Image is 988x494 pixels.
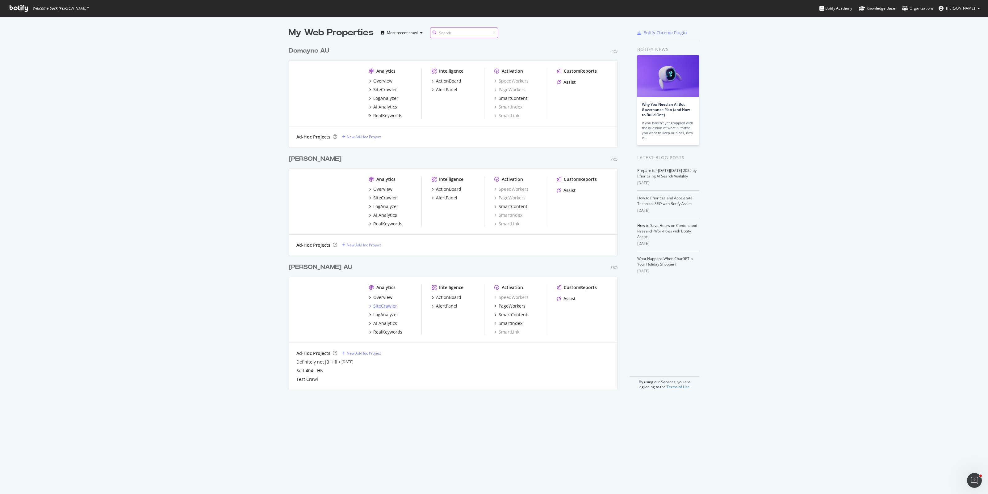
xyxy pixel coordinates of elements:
[642,121,694,140] div: If you haven’t yet grappled with the question of what AI traffic you want to keep or block, now is…
[494,303,525,309] a: PageWorkers
[296,176,359,226] img: www.joycemayne.com.au
[436,87,457,93] div: AlertPanel
[494,95,527,101] a: SmartContent
[373,195,397,201] div: SiteCrawler
[564,284,597,291] div: CustomReports
[557,176,597,182] a: CustomReports
[289,46,332,55] a: Domayne AU
[296,134,330,140] div: Ad-Hoc Projects
[379,28,425,38] button: Most recent crawl
[436,78,461,84] div: ActionBoard
[432,303,457,309] a: AlertPanel
[436,195,457,201] div: AlertPanel
[373,113,402,119] div: RealKeywords
[376,68,396,74] div: Analytics
[637,268,699,274] div: [DATE]
[373,78,392,84] div: Overview
[557,296,576,302] a: Assist
[494,212,522,218] div: SmartIndex
[439,284,463,291] div: Intelligence
[373,186,392,192] div: Overview
[494,104,522,110] div: SmartIndex
[494,320,522,326] a: SmartIndex
[369,312,398,318] a: LogAnalyzer
[373,303,397,309] div: SiteCrawler
[369,104,397,110] a: AI Analytics
[341,359,354,364] a: [DATE]
[563,296,576,302] div: Assist
[369,113,402,119] a: RealKeywords
[432,87,457,93] a: AlertPanel
[289,155,341,164] div: [PERSON_NAME]
[499,312,527,318] div: SmartContent
[563,79,576,85] div: Assist
[373,212,397,218] div: AI Analytics
[296,242,330,248] div: Ad-Hoc Projects
[494,329,519,335] a: SmartLink
[967,473,982,488] iframe: Intercom live chat
[376,176,396,182] div: Analytics
[637,223,697,239] a: How to Save Hours on Content and Research Workflows with Botify Assist
[376,284,396,291] div: Analytics
[32,6,88,11] span: Welcome back, [PERSON_NAME] !
[369,95,398,101] a: LogAnalyzer
[637,30,687,36] a: Botify Chrome Plugin
[499,320,522,326] div: SmartIndex
[494,203,527,210] a: SmartContent
[342,134,381,139] a: New Ad-Hoc Project
[369,303,397,309] a: SiteCrawler
[436,303,457,309] div: AlertPanel
[289,263,355,272] a: [PERSON_NAME] AU
[502,68,523,74] div: Activation
[289,263,353,272] div: [PERSON_NAME] AU
[499,203,527,210] div: SmartContent
[610,265,617,270] div: Pro
[637,168,697,179] a: Prepare for [DATE][DATE] 2025 by Prioritizing AI Search Visibility
[499,303,525,309] div: PageWorkers
[557,68,597,74] a: CustomReports
[342,351,381,356] a: New Ad-Hoc Project
[373,312,398,318] div: LogAnalyzer
[637,55,699,97] img: Why You Need an AI Bot Governance Plan (and How to Build One)
[439,68,463,74] div: Intelligence
[637,241,699,246] div: [DATE]
[494,186,529,192] a: SpeedWorkers
[296,376,318,382] div: Test Crawl
[610,157,617,162] div: Pro
[494,195,525,201] a: PageWorkers
[494,221,519,227] a: SmartLink
[557,284,597,291] a: CustomReports
[643,30,687,36] div: Botify Chrome Plugin
[637,180,699,186] div: [DATE]
[859,5,895,11] div: Knowledge Base
[432,78,461,84] a: ActionBoard
[439,176,463,182] div: Intelligence
[369,87,397,93] a: SiteCrawler
[610,49,617,54] div: Pro
[494,87,525,93] div: PageWorkers
[289,46,329,55] div: Domayne AU
[432,195,457,201] a: AlertPanel
[557,187,576,194] a: Assist
[296,284,359,334] img: harveynorman.com.au
[436,294,461,300] div: ActionBoard
[289,155,344,164] a: [PERSON_NAME]
[373,95,398,101] div: LogAnalyzer
[369,221,402,227] a: RealKeywords
[637,195,693,206] a: How to Prioritize and Accelerate Technical SEO with Botify Assist
[637,208,699,213] div: [DATE]
[296,359,337,365] a: Definitely not JB Hifi
[296,350,330,356] div: Ad-Hoc Projects
[494,113,519,119] a: SmartLink
[373,329,402,335] div: RealKeywords
[902,5,934,11] div: Organizations
[369,329,402,335] a: RealKeywords
[502,176,523,182] div: Activation
[436,186,461,192] div: ActionBoard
